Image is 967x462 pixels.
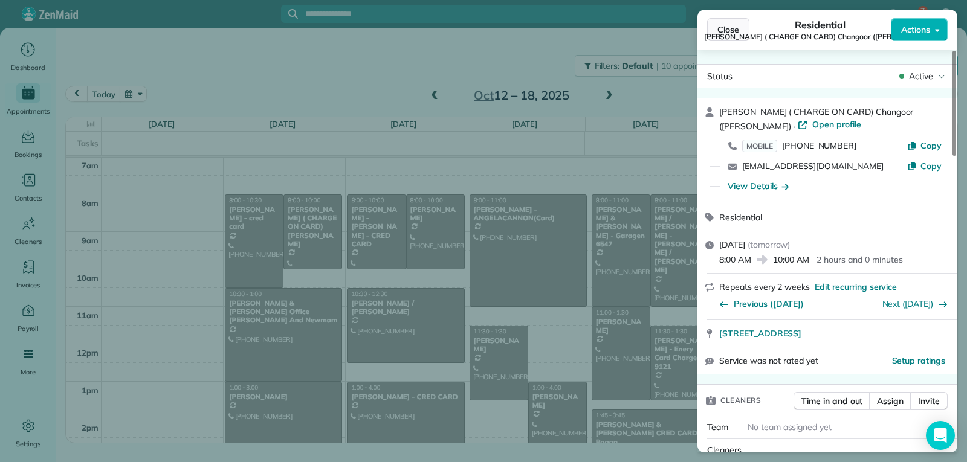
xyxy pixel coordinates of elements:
[704,32,937,42] span: [PERSON_NAME] ( CHARGE ON CARD) Changoor ([PERSON_NAME])
[815,281,897,293] span: Edit recurring service
[795,18,846,32] span: Residential
[707,18,749,41] button: Close
[720,394,761,406] span: Cleaners
[817,254,902,266] p: 2 hours and 0 minutes
[892,355,946,366] span: Setup ratings
[812,118,861,130] span: Open profile
[801,395,862,407] span: Time in and out
[734,298,804,310] span: Previous ([DATE])
[748,422,832,432] span: No team assigned yet
[719,106,913,132] span: [PERSON_NAME] ( CHARGE ON CARD) Changoor ([PERSON_NAME])
[719,212,762,223] span: Residential
[869,392,911,410] button: Assign
[794,392,870,410] button: Time in and out
[748,239,791,250] span: ( tomorrow )
[719,327,801,339] span: [STREET_ADDRESS]
[907,140,942,152] button: Copy
[782,140,856,151] span: [PHONE_NUMBER]
[707,422,728,432] span: Team
[719,327,950,339] a: [STREET_ADDRESS]
[910,392,948,410] button: Invite
[791,121,798,131] span: ·
[728,180,789,192] button: View Details
[742,140,777,152] span: MOBILE
[882,298,934,309] a: Next ([DATE])
[707,444,742,455] span: Cleaners
[719,281,810,292] span: Repeats every 2 weeks
[920,161,942,172] span: Copy
[926,421,955,450] div: Open Intercom Messenger
[909,70,933,82] span: Active
[892,355,946,367] button: Setup ratings
[719,254,751,266] span: 8:00 AM
[719,298,804,310] button: Previous ([DATE])
[882,298,948,310] button: Next ([DATE])
[907,160,942,172] button: Copy
[719,239,745,250] span: [DATE]
[798,118,861,130] a: Open profile
[742,161,884,172] a: [EMAIL_ADDRESS][DOMAIN_NAME]
[901,24,930,36] span: Actions
[918,395,940,407] span: Invite
[920,140,942,151] span: Copy
[877,395,904,407] span: Assign
[707,71,733,82] span: Status
[717,24,739,36] span: Close
[773,254,810,266] span: 10:00 AM
[719,355,818,367] span: Service was not rated yet
[742,140,856,152] a: MOBILE[PHONE_NUMBER]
